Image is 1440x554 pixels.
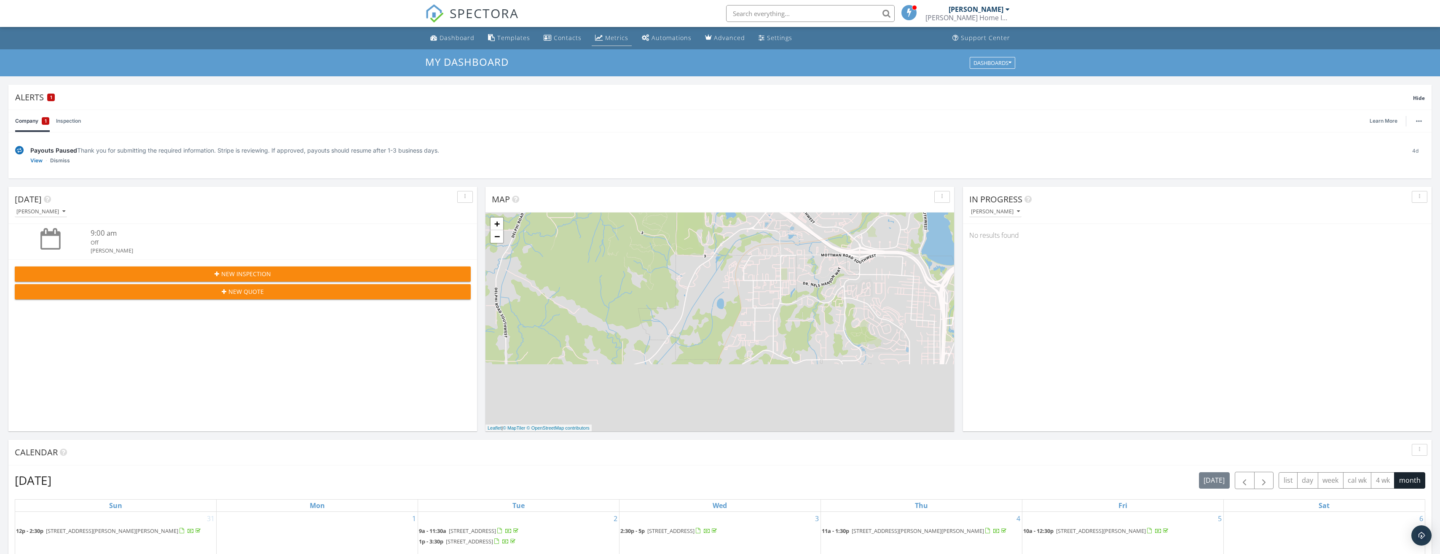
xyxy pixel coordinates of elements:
div: Contacts [554,34,582,42]
a: Go to September 5, 2025 [1216,512,1223,525]
img: under-review-2fe708636b114a7f4b8d.svg [15,146,24,155]
button: New Inspection [15,266,471,282]
button: Previous month [1235,472,1255,489]
a: 9a - 11:30a [STREET_ADDRESS] [419,527,520,535]
div: Alerts [15,91,1413,103]
img: The Best Home Inspection Software - Spectora [425,4,444,23]
a: 11a - 1:30p [STREET_ADDRESS][PERSON_NAME][PERSON_NAME] [822,527,1008,535]
button: list [1279,472,1298,489]
div: Dashboards [973,60,1011,66]
span: 9a - 11:30a [419,527,446,535]
div: 9:00 am [91,228,433,239]
a: Go to September 2, 2025 [612,512,619,525]
span: Hide [1413,94,1425,102]
button: Next month [1254,472,1274,489]
div: Templates [497,34,530,42]
a: 11a - 1:30p [STREET_ADDRESS][PERSON_NAME][PERSON_NAME] [822,526,1021,536]
span: [STREET_ADDRESS][PERSON_NAME] [1056,527,1146,535]
a: Leaflet [488,425,501,430]
a: Automations (Basic) [638,30,695,46]
span: In Progress [969,194,1022,205]
span: [STREET_ADDRESS] [449,527,496,535]
a: Go to August 31, 2025 [205,512,216,525]
a: 1p - 3:30p [STREET_ADDRESS] [419,537,618,547]
input: Search everything... [726,5,895,22]
a: Go to September 3, 2025 [813,512,821,525]
span: Map [492,194,510,205]
a: Contacts [540,30,585,46]
button: New Quote [15,284,471,299]
div: Advanced [714,34,745,42]
a: SPECTORA [425,11,519,29]
a: Settings [755,30,796,46]
span: 11a - 1:30p [822,527,849,535]
div: | [485,425,592,432]
a: 2:30p - 5p [STREET_ADDRESS] [620,527,719,535]
button: [DATE] [1199,472,1230,489]
button: day [1297,472,1318,489]
a: Tuesday [511,500,526,511]
span: [STREET_ADDRESS] [446,538,493,545]
span: New Inspection [221,269,271,278]
span: 10a - 12:30p [1023,527,1054,535]
a: 1p - 3:30p [STREET_ADDRESS] [419,538,517,545]
a: Thursday [913,500,930,511]
div: No results found [963,224,1432,247]
a: Saturday [1317,500,1331,511]
a: Monday [308,500,327,511]
div: Thank you for submitting the required information. Stripe is reviewing. If approved, payouts shou... [30,146,1399,155]
div: Off [91,239,433,247]
button: Dashboards [970,57,1015,69]
a: Support Center [949,30,1014,46]
a: Metrics [592,30,632,46]
a: 2:30p - 5p [STREET_ADDRESS] [620,526,820,536]
span: 1 [45,117,47,125]
span: [STREET_ADDRESS] [647,527,695,535]
a: Zoom out [491,230,503,243]
span: Calendar [15,446,58,458]
span: SPECTORA [450,4,519,22]
a: Sunday [107,500,124,511]
a: 12p - 2:30p [STREET_ADDRESS][PERSON_NAME][PERSON_NAME] [16,526,215,536]
span: 2:30p - 5p [620,527,645,535]
a: © OpenStreetMap contributors [527,425,590,430]
div: 4d [1406,146,1425,165]
a: Go to September 6, 2025 [1418,512,1425,525]
div: [PERSON_NAME] [91,247,433,255]
button: month [1394,472,1425,489]
a: Inspection [56,110,81,132]
div: [PERSON_NAME] [971,209,1020,215]
a: Dashboard [427,30,478,46]
a: Go to September 4, 2025 [1015,512,1022,525]
div: Open Intercom Messenger [1411,525,1432,546]
button: [PERSON_NAME] [969,206,1022,218]
div: [PERSON_NAME] [949,5,1003,13]
div: Metrics [605,34,628,42]
span: Payouts Paused [30,147,77,154]
a: Learn More [1370,117,1402,125]
button: [PERSON_NAME] [15,206,67,218]
img: ellipsis-632cfdd7c38ec3a7d453.svg [1416,120,1422,122]
button: cal wk [1343,472,1372,489]
span: 1p - 3:30p [419,538,443,545]
span: 1 [50,94,52,100]
div: Bowman Home Inspections [925,13,1010,22]
span: New Quote [228,287,264,296]
a: 9a - 11:30a [STREET_ADDRESS] [419,526,618,536]
div: Dashboard [440,34,475,42]
div: Support Center [961,34,1010,42]
span: [STREET_ADDRESS][PERSON_NAME][PERSON_NAME] [46,527,178,535]
a: Advanced [702,30,748,46]
a: View [30,156,43,165]
button: 4 wk [1371,472,1394,489]
a: Wednesday [711,500,729,511]
a: © MapTiler [503,425,526,430]
div: Automations [652,34,692,42]
a: Templates [485,30,534,46]
span: [DATE] [15,194,42,205]
span: 12p - 2:30p [16,527,43,535]
h2: [DATE] [15,472,51,489]
a: Go to September 1, 2025 [410,512,418,525]
div: [PERSON_NAME] [16,209,65,215]
a: Zoom in [491,218,503,230]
